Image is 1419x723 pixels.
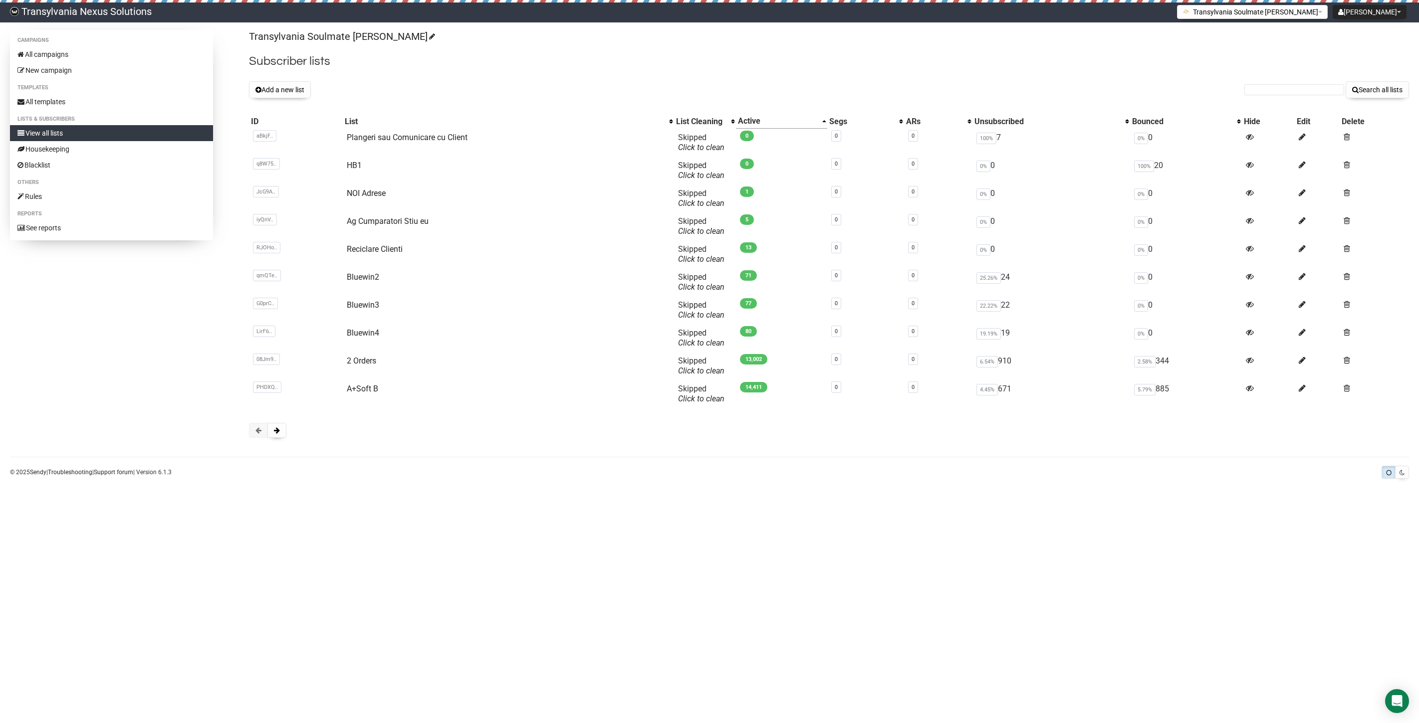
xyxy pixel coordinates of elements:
[972,157,1131,184] td: 0
[10,141,213,157] a: Housekeeping
[94,469,133,476] a: Support forum
[678,133,724,152] span: Skipped
[253,242,280,253] span: RJOHo..
[1342,117,1407,127] div: Delete
[678,188,724,208] span: Skipped
[678,254,724,264] a: Click to clean
[347,216,429,226] a: Ag Cumparatori Stiu eu
[253,186,279,197] span: JcG9A..
[678,272,724,292] span: Skipped
[974,117,1121,127] div: Unsubscribed
[10,62,213,78] a: New campaign
[1130,380,1242,408] td: 885
[345,117,664,127] div: List
[1134,356,1156,367] span: 2.58%
[674,114,736,129] th: List Cleaning: No sort applied, activate to apply an ascending sort
[972,129,1131,157] td: 7
[1134,300,1148,312] span: 0%
[976,300,1001,312] span: 22.22%
[676,117,726,127] div: List Cleaning
[253,158,280,170] span: q8W75..
[10,46,213,62] a: All campaigns
[835,133,838,139] a: 0
[976,161,990,172] span: 0%
[249,30,434,42] a: Transylvania Soulmate [PERSON_NAME]
[1130,129,1242,157] td: 0
[835,356,838,362] a: 0
[1130,324,1242,352] td: 0
[1340,114,1409,129] th: Delete: No sort applied, sorting is disabled
[347,300,379,310] a: Bluewin3
[912,356,915,362] a: 0
[835,384,838,390] a: 0
[912,244,915,251] a: 0
[253,130,276,142] span: aBkjF..
[906,117,962,127] div: ARs
[972,296,1131,324] td: 22
[829,117,894,127] div: Segs
[976,133,996,144] span: 100%
[10,177,213,188] li: Others
[10,125,213,141] a: View all lists
[740,298,757,309] span: 77
[10,34,213,46] li: Campaigns
[678,226,724,236] a: Click to clean
[972,240,1131,268] td: 0
[347,384,378,393] a: A+Soft B
[1130,212,1242,240] td: 0
[347,272,379,282] a: Bluewin2
[1385,689,1409,713] div: Open Intercom Messenger
[678,366,724,375] a: Click to clean
[678,198,724,208] a: Click to clean
[972,324,1131,352] td: 19
[347,328,379,338] a: Bluewin4
[253,354,280,365] span: 08Jm9..
[48,469,92,476] a: Troubleshooting
[1134,161,1154,172] span: 100%
[835,216,838,223] a: 0
[912,328,915,335] a: 0
[736,114,827,129] th: Active: Ascending sort applied, activate to apply a descending sort
[678,171,724,180] a: Click to clean
[1132,117,1232,127] div: Bounced
[678,161,724,180] span: Skipped
[912,161,915,167] a: 0
[912,133,915,139] a: 0
[1130,114,1242,129] th: Bounced: No sort applied, activate to apply an ascending sort
[678,328,724,348] span: Skipped
[1134,272,1148,284] span: 0%
[251,117,341,127] div: ID
[740,214,754,225] span: 5
[10,113,213,125] li: Lists & subscribers
[1182,7,1190,15] img: 1.png
[904,114,972,129] th: ARs: No sort applied, activate to apply an ascending sort
[912,216,915,223] a: 0
[10,208,213,220] li: Reports
[347,133,468,142] a: Plangeri sau Comunicare cu Client
[1134,328,1148,340] span: 0%
[253,298,278,309] span: G0prC..
[740,326,757,337] span: 80
[1134,133,1148,144] span: 0%
[678,356,724,375] span: Skipped
[1134,188,1148,200] span: 0%
[740,382,767,392] span: 14,411
[1130,157,1242,184] td: 20
[740,354,767,364] span: 13,002
[976,216,990,228] span: 0%
[1134,244,1148,256] span: 0%
[10,94,213,110] a: All templates
[343,114,674,129] th: List: No sort applied, activate to apply an ascending sort
[678,300,724,320] span: Skipped
[10,82,213,94] li: Templates
[678,384,724,403] span: Skipped
[976,384,998,395] span: 4.45%
[1244,117,1293,127] div: Hide
[976,328,1001,340] span: 19.19%
[249,81,311,98] button: Add a new list
[10,188,213,204] a: Rules
[976,356,998,367] span: 6.54%
[678,394,724,403] a: Click to clean
[347,356,376,365] a: 2 Orders
[740,159,754,169] span: 0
